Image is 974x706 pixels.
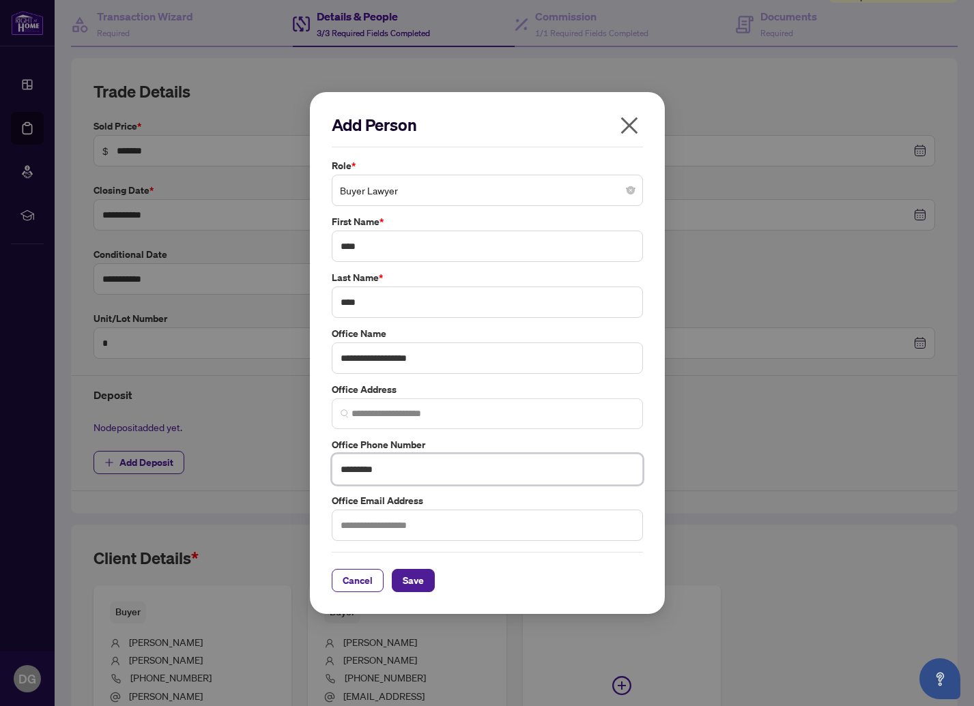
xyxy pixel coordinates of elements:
[403,570,424,591] span: Save
[618,115,640,136] span: close
[332,270,643,285] label: Last Name
[343,570,373,591] span: Cancel
[627,186,635,194] span: close-circle
[332,493,643,508] label: Office Email Address
[332,214,643,229] label: First Name
[332,158,643,173] label: Role
[392,569,435,592] button: Save
[332,382,643,397] label: Office Address
[341,409,349,417] img: search_icon
[332,437,643,452] label: Office Phone Number
[332,569,384,592] button: Cancel
[919,658,960,699] button: Open asap
[332,114,643,136] h2: Add Person
[332,326,643,341] label: Office Name
[340,177,635,203] span: Buyer Lawyer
